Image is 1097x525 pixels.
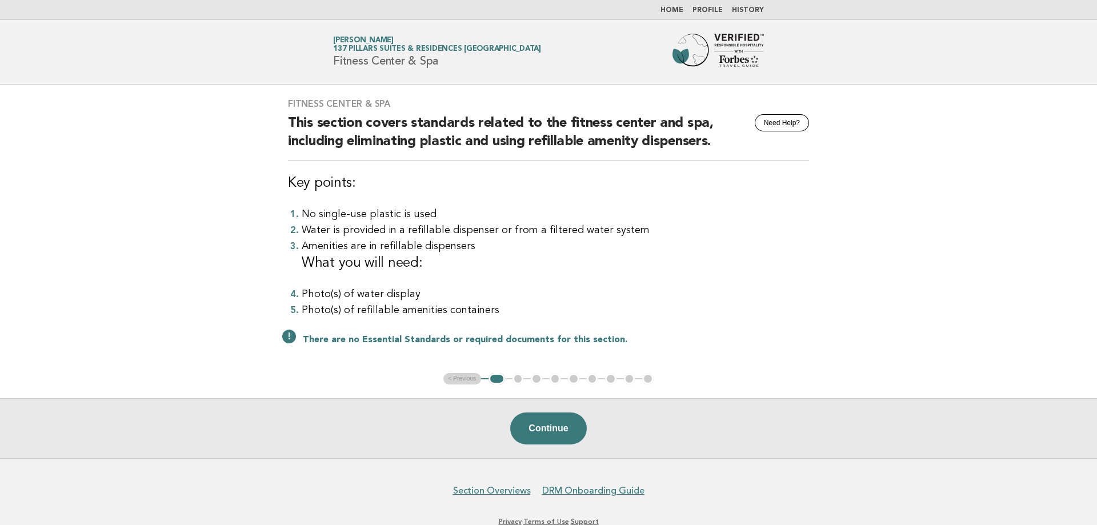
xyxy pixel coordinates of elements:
h1: Fitness Center & Spa [333,37,541,67]
li: Amenities are in refillable dispensers [302,238,809,272]
button: 1 [489,373,505,384]
h3: What you will need: [302,254,809,272]
a: History [732,7,764,14]
h2: This section covers standards related to the fitness center and spa, including eliminating plasti... [288,114,809,161]
li: Photo(s) of water display [302,286,809,302]
a: Section Overviews [453,485,531,496]
span: 137 Pillars Suites & Residences [GEOGRAPHIC_DATA] [333,46,541,53]
a: DRM Onboarding Guide [542,485,644,496]
li: Water is provided in a refillable dispenser or from a filtered water system [302,222,809,238]
button: Need Help? [755,114,809,131]
a: Home [660,7,683,14]
a: [PERSON_NAME]137 Pillars Suites & Residences [GEOGRAPHIC_DATA] [333,37,541,53]
li: Photo(s) of refillable amenities containers [302,302,809,318]
li: No single-use plastic is used [302,206,809,222]
button: Continue [510,412,586,444]
h3: Fitness Center & Spa [288,98,809,110]
h3: Key points: [288,174,809,193]
p: There are no Essential Standards or required documents for this section. [303,334,809,346]
img: Forbes Travel Guide [672,34,764,70]
a: Profile [692,7,723,14]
